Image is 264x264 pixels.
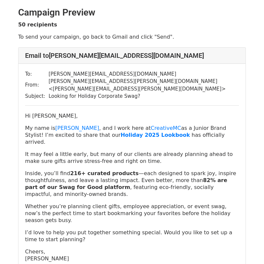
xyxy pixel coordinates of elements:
[18,33,246,40] p: To send your campaign, go back to Gmail and click "Send".
[25,151,239,165] p: It may feel a little early, but many of our clients are already planning ahead to make sure gifts...
[151,125,181,131] a: CreativeMC
[49,78,239,93] td: [PERSON_NAME][EMAIL_ADDRESS][PERSON_NAME][DOMAIN_NAME] < [PERSON_NAME][EMAIL_ADDRESS][PERSON_NAME...
[18,7,246,18] h2: Campaign Preview
[120,132,191,138] a: Holiday 2025 Lookbook
[25,229,239,243] p: I’d love to help you put together something special. Would you like to set up a time to start pla...
[25,170,239,198] p: Inside, you’ll find —each designed to spark joy, inspire thoughtfulness, and leave a lasting impa...
[25,125,239,145] p: My name is , and I work here at as a Junior Brand Stylist! I’m excited to share that our has offi...
[25,93,49,100] td: Subject:
[120,132,190,138] strong: Holiday 2025 Lookbook
[25,52,239,59] h4: Email to [PERSON_NAME][EMAIL_ADDRESS][DOMAIN_NAME]
[231,232,264,264] iframe: Chat Widget
[25,177,227,190] strong: 82% are part of our Swag for Good platform
[70,170,139,176] strong: 216+ curated products
[25,248,239,262] p: Cheers, [PERSON_NAME]
[25,112,239,119] p: Hi [PERSON_NAME],
[49,70,239,78] td: [PERSON_NAME][EMAIL_ADDRESS][DOMAIN_NAME]
[25,203,239,224] p: Whether you’re planning client gifts, employee appreciation, or event swag, now’s the perfect tim...
[18,21,57,28] strong: 50 recipients
[25,70,49,78] td: To:
[49,93,239,100] td: Looking for Holiday Corporate Swag?
[25,78,49,93] td: From:
[55,125,99,131] a: [PERSON_NAME]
